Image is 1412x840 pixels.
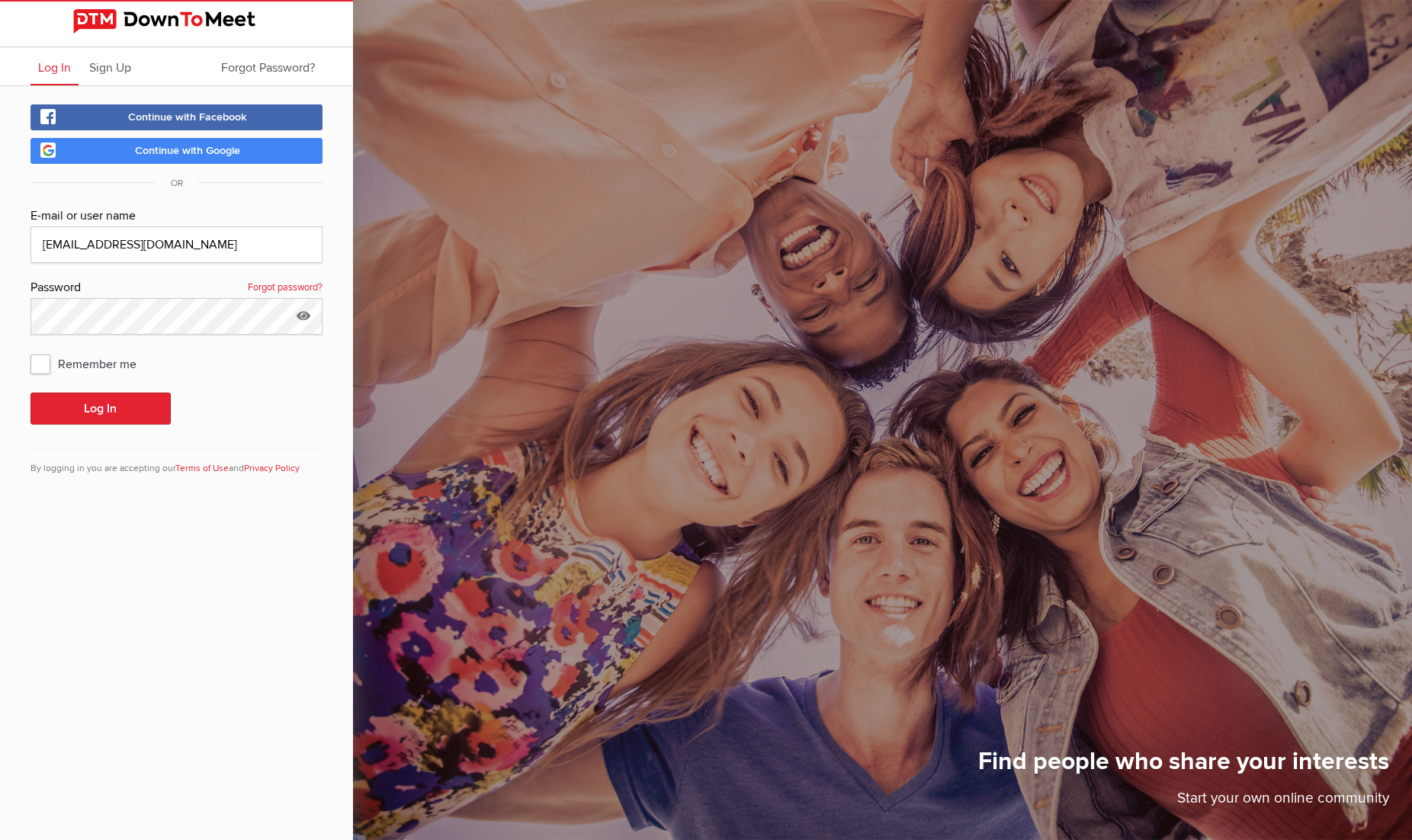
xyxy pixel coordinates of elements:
a: Continue with Facebook [30,104,323,130]
span: Forgot Password? [221,60,315,75]
span: Remember me [30,350,152,377]
a: Forgot Password? [213,47,323,85]
span: OR [156,178,198,189]
a: Sign Up [82,47,139,85]
a: Privacy Policy [244,463,300,474]
a: Terms of Use [175,463,229,474]
div: E-mail or user name [30,207,323,226]
span: Continue with Facebook [128,111,247,123]
span: Continue with Google [135,144,240,157]
img: DownToMeet [73,9,281,34]
span: Sign Up [89,60,131,75]
div: By logging in you are accepting our and [30,449,323,476]
h1: Find people who share your interests [978,746,1389,787]
a: Continue with Google [30,138,323,164]
div: Password [30,278,323,298]
button: Log In [30,393,171,425]
p: Start your own online community [978,787,1389,817]
span: Log In [38,60,71,75]
a: Forgot password? [248,278,323,298]
input: Email@address.com [30,226,323,263]
a: Log In [30,47,79,85]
